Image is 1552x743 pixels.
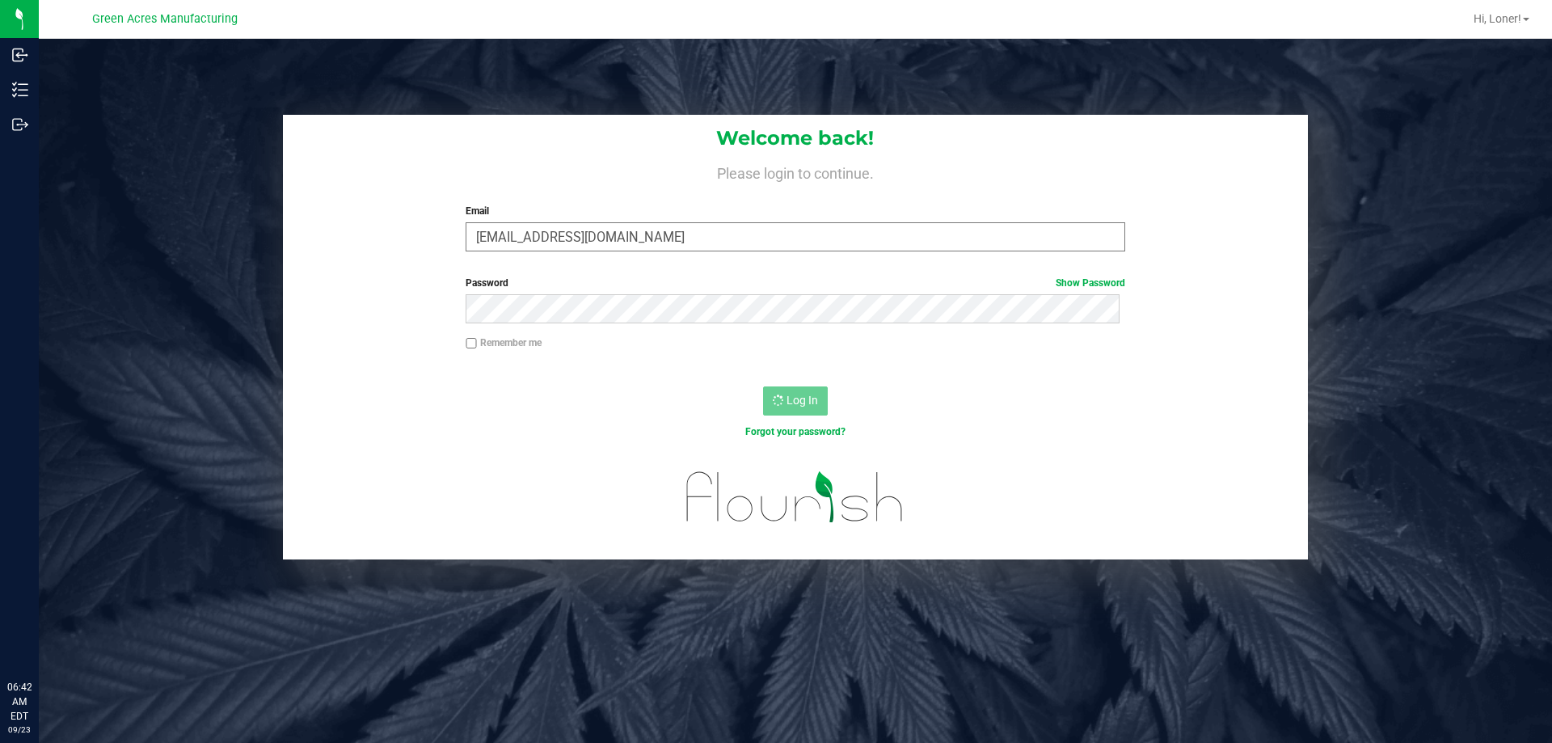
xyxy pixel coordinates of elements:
[466,277,508,289] span: Password
[92,12,238,26] span: Green Acres Manufacturing
[7,680,32,724] p: 06:42 AM EDT
[12,82,28,98] inline-svg: Inventory
[7,724,32,736] p: 09/23
[12,47,28,63] inline-svg: Inbound
[283,128,1308,149] h1: Welcome back!
[763,386,828,416] button: Log In
[466,336,542,350] label: Remember me
[466,204,1124,218] label: Email
[283,162,1308,181] h4: Please login to continue.
[667,456,923,538] img: flourish_logo.svg
[787,394,818,407] span: Log In
[745,426,846,437] a: Forgot your password?
[466,338,477,349] input: Remember me
[1474,12,1521,25] span: Hi, Loner!
[1056,277,1125,289] a: Show Password
[12,116,28,133] inline-svg: Outbound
